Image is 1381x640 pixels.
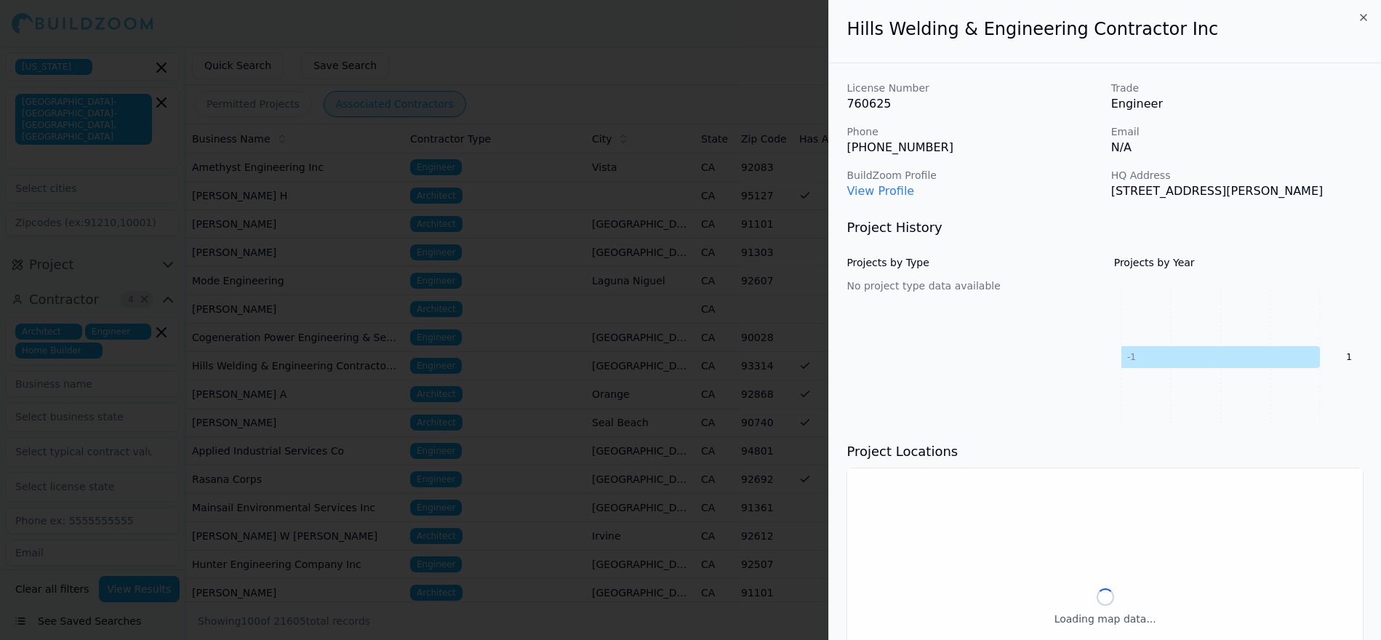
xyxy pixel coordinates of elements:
[1111,139,1364,156] p: N/A
[1111,81,1364,95] p: Trade
[846,255,1096,270] h4: Projects by Type
[846,81,1099,95] p: License Number
[1054,612,1156,626] div: Loading map data...
[1111,183,1364,200] p: [STREET_ADDRESS][PERSON_NAME]
[846,17,1364,41] h2: Hills Welding & Engineering Contractor Inc
[1346,352,1352,362] text: 1
[1111,168,1364,183] p: HQ Address
[1111,95,1364,113] p: Engineer
[846,217,1364,238] h3: Project History
[846,441,1364,462] h3: Project Locations
[846,124,1099,139] p: Phone
[846,139,1099,156] p: [PHONE_NUMBER]
[846,279,1096,293] p: No project type data available
[846,95,1099,113] p: 760625
[1127,352,1136,362] tspan: -1
[1111,124,1364,139] p: Email
[846,168,1099,183] p: BuildZoom Profile
[846,184,914,198] a: View Profile
[1114,255,1364,270] h4: Projects by Year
